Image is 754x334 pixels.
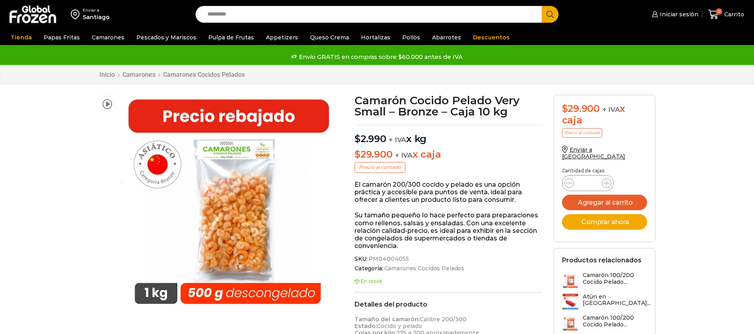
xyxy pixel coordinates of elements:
[355,181,542,204] p: El camarón 200/300 cocido y pelado es una opción práctica y accesible para puntos de venta, ideal...
[355,95,542,117] h1: Camarón Cocido Pelado Very Small – Bronze – Caja 10 kg
[542,6,558,23] button: Search button
[383,265,465,272] a: Camarones Cocidos Pelados
[367,256,409,262] span: PM04004055
[389,136,406,144] span: + IVA
[603,105,620,113] span: + IVA
[562,146,626,160] a: Enviar a [GEOGRAPHIC_DATA]
[355,148,392,160] bdi: 29.900
[583,293,651,307] h3: Atún en [GEOGRAPHIC_DATA]...
[355,133,386,145] bdi: 2.990
[355,301,542,308] h2: Detalles del producto
[583,314,647,328] h3: Camarón 100/200 Cocido Pelado...
[562,272,647,289] a: Camarón 100/200 Cocido Pelado...
[706,5,746,24] a: 0 Carrito
[355,322,377,330] strong: Estado:
[306,30,353,45] a: Queso Crema
[355,133,361,145] span: $
[7,30,36,45] a: Tienda
[562,103,600,114] bdi: 29.900
[562,168,647,174] p: Cantidad de cajas
[163,71,245,78] a: Camarones Cocidos Pelados
[83,8,110,13] div: Enviar a
[398,30,424,45] a: Pollos
[355,125,542,145] p: x kg
[262,30,302,45] a: Appetizers
[99,71,115,78] a: Inicio
[355,265,542,272] span: Categoría:
[355,316,420,323] strong: Tamaño del camarón:
[562,103,568,114] span: $
[355,211,542,250] p: Su tamaño pequeño lo hace perfecto para preparaciones como rellenos, salsas y ensaladas. Con una ...
[658,10,698,18] span: Iniciar sesión
[40,30,84,45] a: Papas Fritas
[83,13,110,21] div: Santiago
[132,30,200,45] a: Pescados y Mariscos
[355,256,542,262] span: SKU:
[88,30,128,45] a: Camarones
[355,162,405,172] p: Precio al contado
[562,256,642,264] h2: Productos relacionados
[71,8,83,21] img: address-field-icon.svg
[204,30,258,45] a: Pulpa de Frutas
[650,6,698,22] a: Iniciar sesión
[716,8,722,15] span: 0
[120,95,338,313] img: very small
[562,293,651,311] a: Atún en [GEOGRAPHIC_DATA]...
[122,71,156,78] a: Camarones
[583,272,647,285] h3: Camarón 100/200 Cocido Pelado...
[355,279,542,284] p: En stock
[722,10,744,18] span: Carrito
[395,151,413,159] span: + IVA
[357,30,394,45] a: Hortalizas
[562,103,647,126] div: x caja
[469,30,514,45] a: Descuentos
[562,128,602,138] p: Precio al contado
[99,71,245,78] nav: Breadcrumb
[562,214,647,230] button: Comprar ahora
[580,178,595,189] input: Product quantity
[355,148,361,160] span: $
[562,195,647,210] button: Agregar al carrito
[355,149,542,160] p: x caja
[562,314,647,332] a: Camarón 100/200 Cocido Pelado...
[428,30,465,45] a: Abarrotes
